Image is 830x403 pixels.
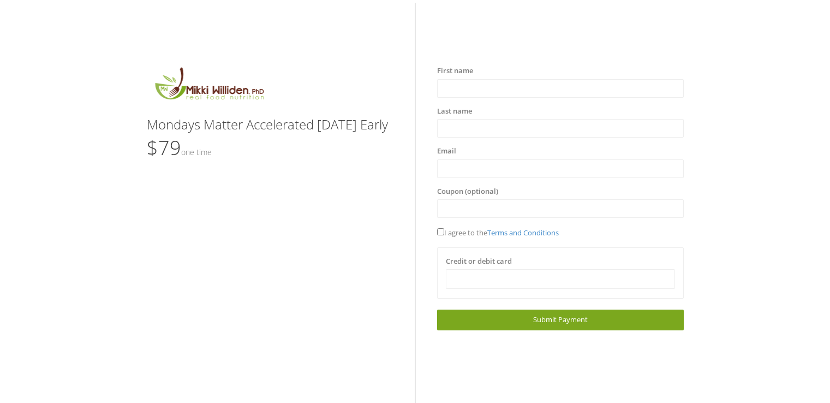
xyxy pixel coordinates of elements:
[437,228,559,238] span: I agree to the
[453,275,668,284] iframe: Secure card payment input frame
[437,66,473,76] label: First name
[147,117,393,132] h3: Mondays Matter Accelerated [DATE] Early
[487,228,559,238] a: Terms and Conditions
[446,256,512,267] label: Credit or debit card
[147,66,271,106] img: MikkiLogoMain.png
[437,106,472,117] label: Last name
[181,147,212,157] small: One time
[437,146,456,157] label: Email
[437,310,684,330] a: Submit Payment
[437,186,498,197] label: Coupon (optional)
[147,134,212,161] span: $79
[533,315,588,324] span: Submit Payment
